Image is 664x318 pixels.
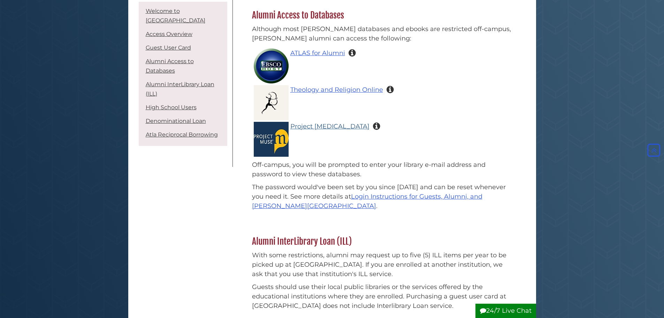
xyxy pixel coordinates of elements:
h2: Alumni Access to Databases [249,10,515,21]
a: Denominational Loan [146,118,206,124]
img: ATLA Religion Database [254,49,289,83]
p: Guests should use their local public libraries or the services offered by the educational institu... [252,282,512,311]
p: The password would've been set by you since [DATE] and can be reset whenever you need it. See mor... [252,183,512,211]
a: Alumni Access to Databases [146,58,194,74]
button: 24/7 Live Chat [475,304,536,318]
a: Project [MEDICAL_DATA] [290,123,369,130]
a: Atla Reciprocal Borrowing [146,131,218,138]
a: ATLA Religion DatabaseATLAS for Alumni [290,49,345,57]
a: Welcome to [GEOGRAPHIC_DATA] [146,8,205,24]
a: Back to Top [646,146,662,154]
h2: Alumni InterLibrary Loan (ILL) [249,236,515,247]
a: Alumni InterLibrary Loan (ILL) [146,81,214,97]
a: High School Users [146,104,197,111]
p: Although most [PERSON_NAME] databases and ebooks are restricted off-campus, [PERSON_NAME] alumni ... [252,24,512,43]
a: Login Instructions for Guests, Alumni, and [PERSON_NAME][GEOGRAPHIC_DATA] [252,193,482,210]
p: Off-campus, you will be prompted to enter your library e-mail address and password to view these ... [252,160,512,179]
a: Theology and Religion Online [290,86,383,94]
a: Guest User Card [146,44,191,51]
p: With some restrictions, alumni may request up to five (5) ILL items per year to be picked up at [... [252,251,512,279]
a: Access Overview [146,31,192,37]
